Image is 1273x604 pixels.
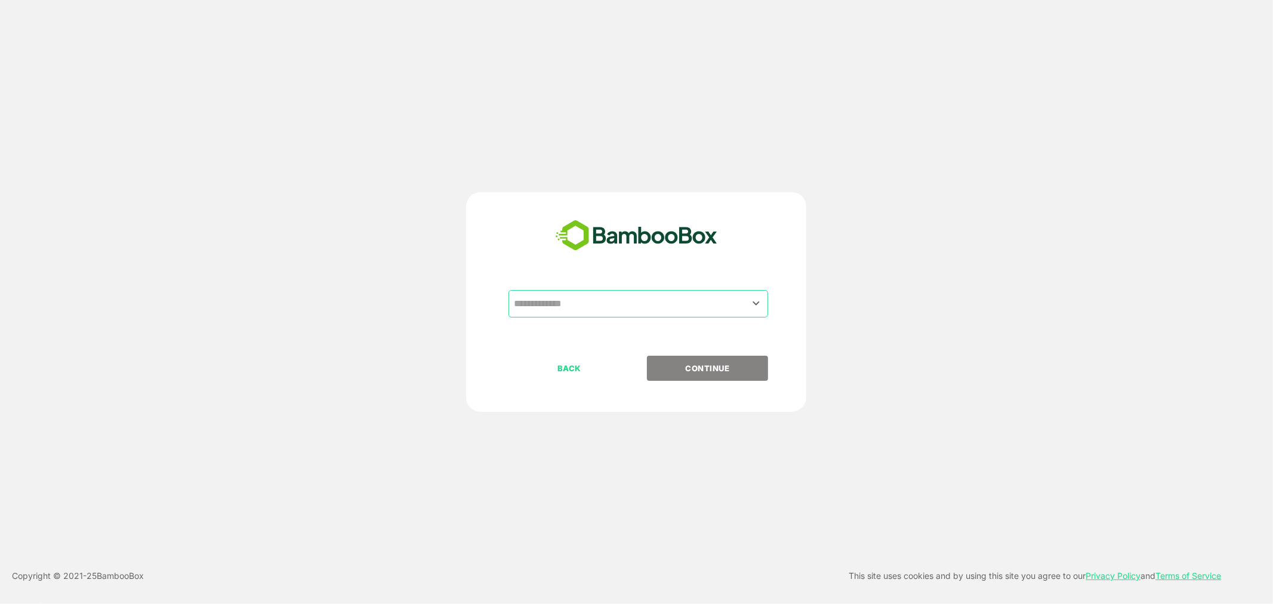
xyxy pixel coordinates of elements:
[549,216,724,255] img: bamboobox
[1086,571,1141,581] a: Privacy Policy
[648,362,768,375] p: CONTINUE
[748,295,764,312] button: Open
[510,362,629,375] p: BACK
[508,356,630,381] button: BACK
[1155,571,1221,581] a: Terms of Service
[849,569,1221,583] p: This site uses cookies and by using this site you agree to our and
[12,569,144,583] p: Copyright © 2021- 25 BambooBox
[647,356,768,381] button: CONTINUE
